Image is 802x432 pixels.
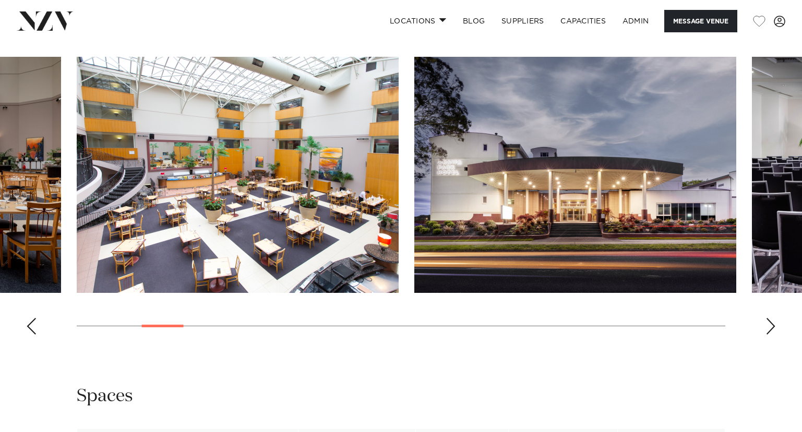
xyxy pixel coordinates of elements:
h2: Spaces [77,385,133,408]
button: Message Venue [664,10,737,32]
a: Capacities [552,10,614,32]
a: BLOG [454,10,493,32]
swiper-slide: 5 / 30 [414,57,736,293]
swiper-slide: 4 / 30 [77,57,399,293]
a: ADMIN [614,10,657,32]
a: Locations [381,10,454,32]
a: SUPPLIERS [493,10,552,32]
img: nzv-logo.png [17,11,74,30]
